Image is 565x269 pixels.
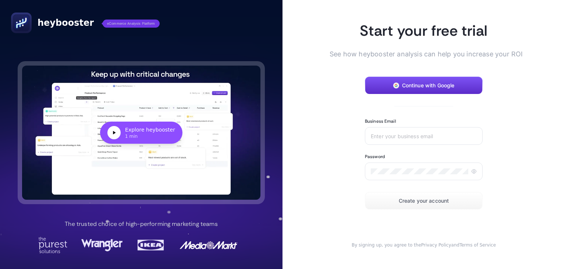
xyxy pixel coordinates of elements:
a: heyboostereCommerce Analysis Platform [11,13,160,33]
a: Terms of Service [459,242,496,248]
img: Wrangler [81,237,122,253]
button: Continue with Google [365,77,483,94]
label: Password [365,154,385,160]
span: Create your account [399,198,449,204]
img: MediaMarkt [179,237,238,253]
div: 1 min [125,133,175,139]
a: Privacy Policy [421,242,451,248]
button: Create your account [365,192,483,210]
img: Purest [38,237,68,253]
button: Explore heybooster1 min [22,66,260,200]
div: and [341,242,506,248]
label: Business Email [365,118,396,124]
h1: Start your free trial [341,21,506,40]
div: Explore heybooster [125,126,175,133]
span: heybooster [38,17,94,29]
span: Continue with Google [402,83,455,88]
span: eCommerce Analysis Platform [103,20,160,28]
img: Ikea [136,237,166,253]
span: See how heybooster analysis can help you increase your ROI [330,49,506,59]
span: By signing up, you agree to the [352,242,421,248]
p: The trusted choice of high-performing marketing teams [65,220,217,228]
input: Enter your business email [371,133,477,139]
